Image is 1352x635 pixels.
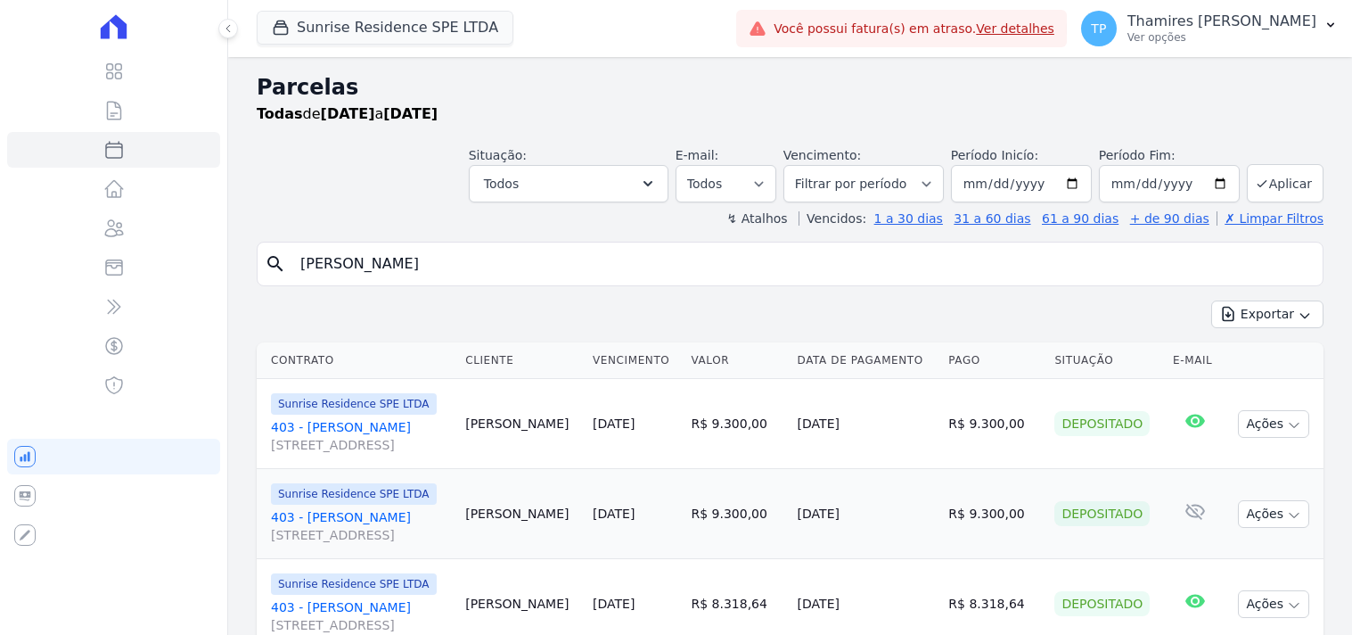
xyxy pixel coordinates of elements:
label: Período Fim: [1099,146,1240,165]
th: Pago [941,342,1047,379]
h2: Parcelas [257,71,1323,103]
a: [DATE] [593,597,635,611]
th: Cliente [458,342,586,379]
th: Contrato [257,342,458,379]
p: Ver opções [1127,30,1316,45]
label: Vencidos: [799,211,866,226]
div: Depositado [1054,411,1150,436]
a: ✗ Limpar Filtros [1217,211,1323,226]
td: R$ 9.300,00 [684,469,791,559]
td: R$ 9.300,00 [941,469,1047,559]
button: Ações [1238,410,1309,438]
th: E-mail [1166,342,1224,379]
span: [STREET_ADDRESS] [271,526,451,544]
strong: [DATE] [321,105,375,122]
span: Todos [484,173,519,194]
input: Buscar por nome do lote ou do cliente [290,246,1315,282]
a: 1 a 30 dias [874,211,943,226]
a: 61 a 90 dias [1042,211,1118,226]
td: R$ 9.300,00 [684,379,791,469]
button: Ações [1238,590,1309,618]
span: TP [1091,22,1106,35]
a: 403 - [PERSON_NAME][STREET_ADDRESS] [271,598,451,634]
a: Ver detalhes [976,21,1054,36]
a: [DATE] [593,507,635,521]
button: Exportar [1211,301,1323,328]
a: 403 - [PERSON_NAME][STREET_ADDRESS] [271,508,451,544]
td: [PERSON_NAME] [458,379,586,469]
span: Sunrise Residence SPE LTDA [271,393,437,415]
th: Valor [684,342,791,379]
button: Ações [1238,500,1309,528]
span: Sunrise Residence SPE LTDA [271,483,437,505]
td: [DATE] [791,379,942,469]
span: [STREET_ADDRESS] [271,436,451,454]
td: R$ 9.300,00 [941,379,1047,469]
label: Período Inicío: [951,148,1038,162]
i: search [265,253,286,275]
span: Você possui fatura(s) em atraso. [774,20,1054,38]
p: Thamires [PERSON_NAME] [1127,12,1316,30]
td: [DATE] [791,469,942,559]
strong: Todas [257,105,303,122]
span: [STREET_ADDRESS] [271,616,451,634]
label: Vencimento: [783,148,861,162]
div: Depositado [1054,501,1150,526]
label: E-mail: [676,148,719,162]
th: Data de Pagamento [791,342,942,379]
th: Situação [1047,342,1166,379]
p: de a [257,103,438,125]
td: [PERSON_NAME] [458,469,586,559]
a: 31 a 60 dias [954,211,1030,226]
strong: [DATE] [383,105,438,122]
button: Todos [469,165,668,202]
button: TP Thamires [PERSON_NAME] Ver opções [1067,4,1352,54]
a: + de 90 dias [1130,211,1209,226]
label: Situação: [469,148,527,162]
label: ↯ Atalhos [726,211,787,226]
span: Sunrise Residence SPE LTDA [271,573,437,595]
button: Aplicar [1247,164,1323,202]
div: Depositado [1054,591,1150,616]
button: Sunrise Residence SPE LTDA [257,11,513,45]
a: 403 - [PERSON_NAME][STREET_ADDRESS] [271,418,451,454]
